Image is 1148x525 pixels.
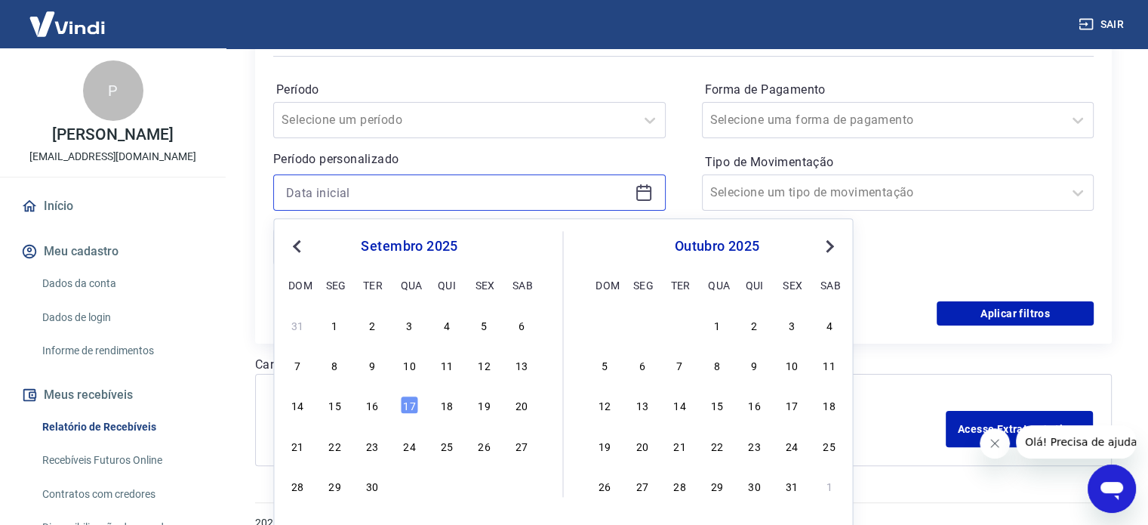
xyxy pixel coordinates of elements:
div: Choose domingo, 12 de outubro de 2025 [596,397,614,415]
div: Choose sábado, 20 de setembro de 2025 [512,397,531,415]
div: Choose sexta-feira, 26 de setembro de 2025 [475,437,493,455]
div: Choose sexta-feira, 10 de outubro de 2025 [783,356,801,374]
button: Next Month [820,237,839,255]
div: dom [288,276,306,294]
a: Contratos com credores [36,479,208,510]
iframe: Fechar mensagem [980,428,1010,459]
div: Choose terça-feira, 23 de setembro de 2025 [363,437,381,455]
div: Choose segunda-feira, 22 de setembro de 2025 [326,437,344,455]
a: Dados da conta [36,268,208,299]
div: Choose quarta-feira, 29 de outubro de 2025 [708,477,726,495]
div: P [83,60,143,121]
button: Meu cadastro [18,235,208,268]
div: Choose sexta-feira, 24 de outubro de 2025 [783,437,801,455]
div: Choose domingo, 19 de outubro de 2025 [596,437,614,455]
div: Choose sábado, 13 de setembro de 2025 [512,356,531,374]
div: Choose terça-feira, 16 de setembro de 2025 [363,397,381,415]
div: Choose domingo, 31 de agosto de 2025 [288,316,306,334]
div: qua [400,276,418,294]
div: sex [475,276,493,294]
div: sex [783,276,801,294]
div: Choose domingo, 28 de setembro de 2025 [288,477,306,495]
label: Tipo de Movimentação [705,153,1091,171]
div: Choose sábado, 18 de outubro de 2025 [820,397,839,415]
div: Choose quinta-feira, 4 de setembro de 2025 [438,316,456,334]
div: Choose terça-feira, 30 de setembro de 2025 [670,316,688,334]
div: Choose domingo, 14 de setembro de 2025 [288,397,306,415]
div: Choose quarta-feira, 3 de setembro de 2025 [400,316,418,334]
div: Choose sexta-feira, 31 de outubro de 2025 [783,477,801,495]
div: outubro 2025 [594,237,841,255]
div: Choose quarta-feira, 17 de setembro de 2025 [400,397,418,415]
label: Período [276,81,663,99]
div: Choose segunda-feira, 6 de outubro de 2025 [633,356,651,374]
div: sab [512,276,531,294]
div: month 2025-09 [286,313,532,496]
div: Choose quarta-feira, 15 de outubro de 2025 [708,397,726,415]
iframe: Mensagem da empresa [1016,425,1136,459]
div: Choose sábado, 27 de setembro de 2025 [512,437,531,455]
div: Choose terça-feira, 30 de setembro de 2025 [363,477,381,495]
div: Choose quinta-feira, 25 de setembro de 2025 [438,437,456,455]
div: setembro 2025 [286,237,532,255]
div: qua [708,276,726,294]
button: Aplicar filtros [937,301,1094,326]
div: dom [596,276,614,294]
a: Início [18,190,208,223]
div: Choose segunda-feira, 29 de setembro de 2025 [633,316,651,334]
a: Recebíveis Futuros Online [36,445,208,476]
div: Choose quinta-feira, 30 de outubro de 2025 [746,477,764,495]
div: Choose segunda-feira, 13 de outubro de 2025 [633,397,651,415]
div: Choose sexta-feira, 5 de setembro de 2025 [475,316,493,334]
div: Choose segunda-feira, 20 de outubro de 2025 [633,437,651,455]
div: Choose domingo, 5 de outubro de 2025 [596,356,614,374]
div: Choose quinta-feira, 16 de outubro de 2025 [746,397,764,415]
span: Olá! Precisa de ajuda? [9,11,127,23]
div: Choose terça-feira, 14 de outubro de 2025 [670,397,688,415]
div: Choose sábado, 25 de outubro de 2025 [820,437,839,455]
div: sab [820,276,839,294]
div: Choose sábado, 4 de outubro de 2025 [512,477,531,495]
a: Acesse Extratos Antigos [946,411,1093,447]
div: Choose sexta-feira, 12 de setembro de 2025 [475,356,493,374]
p: [PERSON_NAME] [52,127,173,143]
div: Choose sexta-feira, 3 de outubro de 2025 [475,477,493,495]
div: ter [363,276,381,294]
div: Choose sexta-feira, 17 de outubro de 2025 [783,397,801,415]
div: Choose sábado, 4 de outubro de 2025 [820,316,839,334]
div: Choose domingo, 7 de setembro de 2025 [288,356,306,374]
div: qui [438,276,456,294]
div: seg [633,276,651,294]
div: Choose domingo, 28 de setembro de 2025 [596,316,614,334]
div: Choose domingo, 26 de outubro de 2025 [596,477,614,495]
p: [EMAIL_ADDRESS][DOMAIN_NAME] [29,149,196,165]
div: Choose sexta-feira, 19 de setembro de 2025 [475,397,493,415]
div: Choose segunda-feira, 8 de setembro de 2025 [326,356,344,374]
div: Choose quinta-feira, 11 de setembro de 2025 [438,356,456,374]
div: Choose quinta-feira, 18 de setembro de 2025 [438,397,456,415]
div: Choose quarta-feira, 22 de outubro de 2025 [708,437,726,455]
a: Dados de login [36,302,208,333]
button: Meus recebíveis [18,378,208,412]
div: Choose quarta-feira, 24 de setembro de 2025 [400,437,418,455]
input: Data inicial [286,181,629,204]
iframe: Botão para abrir a janela de mensagens [1088,465,1136,513]
div: seg [326,276,344,294]
label: Forma de Pagamento [705,81,1091,99]
div: Choose sexta-feira, 3 de outubro de 2025 [783,316,801,334]
div: Choose quinta-feira, 2 de outubro de 2025 [438,477,456,495]
div: Choose quinta-feira, 9 de outubro de 2025 [746,356,764,374]
div: Choose domingo, 21 de setembro de 2025 [288,437,306,455]
div: Choose sábado, 6 de setembro de 2025 [512,316,531,334]
div: Choose quarta-feira, 1 de outubro de 2025 [708,316,726,334]
a: Relatório de Recebíveis [36,412,208,443]
p: Carregando... [255,356,1112,374]
div: month 2025-10 [594,313,841,496]
div: Choose sábado, 1 de novembro de 2025 [820,477,839,495]
button: Sair [1076,11,1130,39]
a: Informe de rendimentos [36,335,208,366]
div: Choose segunda-feira, 15 de setembro de 2025 [326,397,344,415]
div: Choose terça-feira, 21 de outubro de 2025 [670,437,688,455]
img: Vindi [18,1,116,47]
div: ter [670,276,688,294]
